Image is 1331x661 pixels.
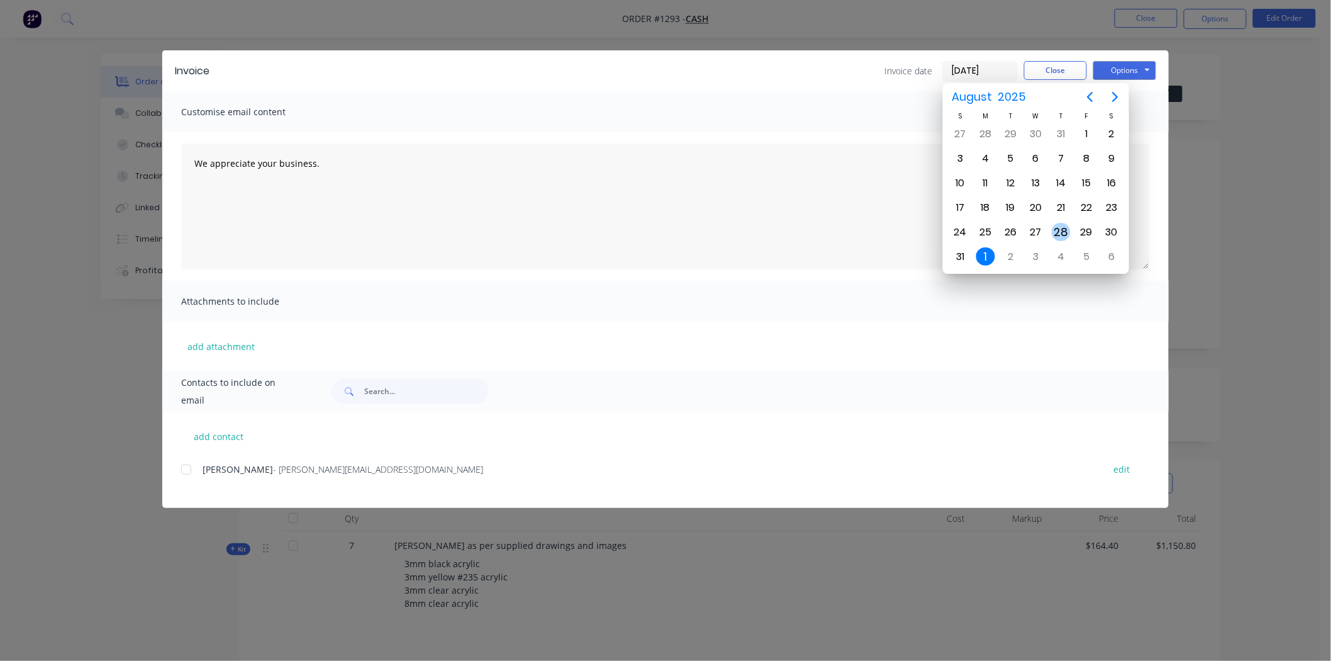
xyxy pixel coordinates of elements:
[1052,149,1071,168] div: Thursday, August 7, 2025
[1074,111,1099,121] div: F
[884,64,932,77] span: Invoice date
[1099,111,1124,121] div: S
[1027,247,1045,266] div: Wednesday, September 3, 2025
[976,125,995,144] div: Monday, July 28, 2025
[181,144,1150,269] textarea: We appreciate your business.
[1102,174,1121,193] div: Saturday, August 16, 2025
[976,198,995,217] div: Monday, August 18, 2025
[1027,149,1045,168] div: Wednesday, August 6, 2025
[1077,149,1096,168] div: Friday, August 8, 2025
[175,64,209,79] div: Invoice
[951,198,970,217] div: Sunday, August 17, 2025
[1077,223,1096,242] div: Friday, August 29, 2025
[1106,461,1138,478] button: edit
[1077,125,1096,144] div: Friday, August 1, 2025
[1102,247,1121,266] div: Saturday, September 6, 2025
[1001,247,1020,266] div: Tuesday, September 2, 2025
[973,111,998,121] div: M
[1052,223,1071,242] div: Thursday, August 28, 2025
[1103,84,1128,110] button: Next page
[998,111,1023,121] div: T
[1001,149,1020,168] div: Tuesday, August 5, 2025
[1077,198,1096,217] div: Friday, August 22, 2025
[1023,111,1049,121] div: W
[181,293,320,310] span: Attachments to include
[949,86,995,108] span: August
[181,103,320,121] span: Customise email content
[1077,174,1096,193] div: Friday, August 15, 2025
[1102,198,1121,217] div: Saturday, August 23, 2025
[976,247,995,266] div: Today, Monday, September 1, 2025
[181,337,261,356] button: add attachment
[1001,223,1020,242] div: Tuesday, August 26, 2025
[203,463,273,475] span: [PERSON_NAME]
[1001,198,1020,217] div: Tuesday, August 19, 2025
[951,125,970,144] div: Sunday, July 27, 2025
[951,149,970,168] div: Sunday, August 3, 2025
[951,174,970,193] div: Sunday, August 10, 2025
[181,427,257,446] button: add contact
[1027,223,1045,242] div: Wednesday, August 27, 2025
[995,86,1029,108] span: 2025
[1001,174,1020,193] div: Tuesday, August 12, 2025
[273,463,483,475] span: - [PERSON_NAME][EMAIL_ADDRESS][DOMAIN_NAME]
[944,86,1034,108] button: August2025
[947,111,972,121] div: S
[1078,84,1103,110] button: Previous page
[1102,125,1121,144] div: Saturday, August 2, 2025
[1027,174,1045,193] div: Wednesday, August 13, 2025
[1102,223,1121,242] div: Saturday, August 30, 2025
[1052,174,1071,193] div: Thursday, August 14, 2025
[976,223,995,242] div: Monday, August 25, 2025
[1027,125,1045,144] div: Wednesday, July 30, 2025
[1093,61,1156,80] button: Options
[1027,198,1045,217] div: Wednesday, August 20, 2025
[1052,198,1071,217] div: Thursday, August 21, 2025
[1102,149,1121,168] div: Saturday, August 9, 2025
[364,379,489,404] input: Search...
[1052,125,1071,144] div: Thursday, July 31, 2025
[1049,111,1074,121] div: T
[1024,61,1087,80] button: Close
[1077,247,1096,266] div: Friday, September 5, 2025
[1001,125,1020,144] div: Tuesday, July 29, 2025
[976,174,995,193] div: Monday, August 11, 2025
[976,149,995,168] div: Monday, August 4, 2025
[181,374,300,409] span: Contacts to include on email
[1052,247,1071,266] div: Thursday, September 4, 2025
[951,223,970,242] div: Sunday, August 24, 2025
[951,247,970,266] div: Sunday, August 31, 2025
